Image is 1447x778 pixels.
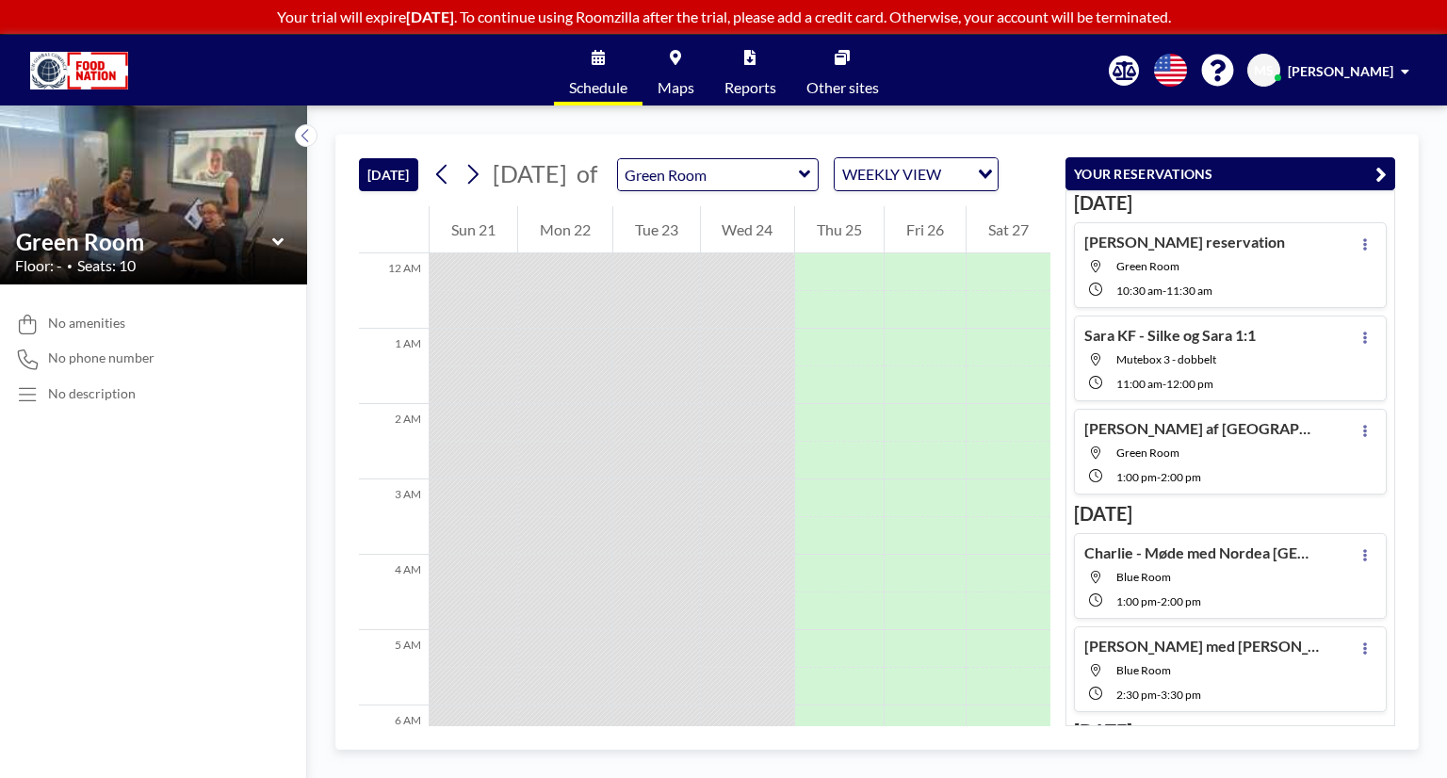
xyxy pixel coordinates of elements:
a: Schedule [554,35,642,105]
h4: Charlie - Møde med Nordea [GEOGRAPHIC_DATA] [1084,543,1320,562]
div: Sun 21 [430,206,517,253]
b: [DATE] [406,8,454,25]
input: Green Room [16,228,272,255]
span: - [1157,594,1161,608]
span: 11:30 AM [1166,284,1212,298]
span: Schedule [569,80,627,95]
div: No description [48,385,136,402]
div: Fri 26 [885,206,966,253]
div: Search for option [835,158,998,190]
span: 10:30 AM [1116,284,1162,298]
div: Sat 27 [967,206,1050,253]
a: Maps [642,35,709,105]
div: Wed 24 [701,206,795,253]
span: Reports [724,80,776,95]
span: - [1162,377,1166,391]
span: MS [1254,62,1274,79]
span: - [1162,284,1166,298]
h3: [DATE] [1074,191,1387,215]
span: 12:00 PM [1166,377,1213,391]
span: [DATE] [493,159,567,187]
span: - [1157,470,1161,484]
span: of [577,159,597,188]
span: Other sites [806,80,879,95]
span: 2:00 PM [1161,594,1201,608]
span: Seats: 10 [77,256,136,275]
div: 3 AM [359,479,429,555]
span: Blue Room [1116,570,1171,584]
a: Reports [709,35,791,105]
span: No amenities [48,315,125,332]
span: Maps [658,80,694,95]
span: Green Room [1116,259,1179,273]
span: 2:00 PM [1161,470,1201,484]
h4: [PERSON_NAME] med [PERSON_NAME] [1084,637,1320,656]
span: No phone number [48,349,154,366]
span: 3:30 PM [1161,688,1201,702]
h3: [DATE] [1074,502,1387,526]
a: Other sites [791,35,894,105]
input: Search for option [947,162,967,186]
h4: [PERSON_NAME] af [GEOGRAPHIC_DATA] [1084,419,1320,438]
div: 5 AM [359,630,429,705]
span: 1:00 PM [1116,594,1157,608]
span: Green Room [1116,446,1179,460]
input: Green Room [618,159,799,190]
button: YOUR RESERVATIONS [1065,157,1395,190]
div: 4 AM [359,555,429,630]
span: • [67,260,73,272]
span: 11:00 AM [1116,377,1162,391]
h4: Sara KF - Silke og Sara 1:1 [1084,326,1256,345]
span: WEEKLY VIEW [838,162,945,186]
button: [DATE] [359,158,418,191]
span: Mutebox 3 - dobbelt [1116,352,1216,366]
span: 2:30 PM [1116,688,1157,702]
div: 1 AM [359,329,429,404]
div: 2 AM [359,404,429,479]
span: - [1157,688,1161,702]
span: [PERSON_NAME] [1288,63,1393,79]
div: Thu 25 [795,206,884,253]
div: 12 AM [359,253,429,329]
div: Tue 23 [613,206,700,253]
div: Mon 22 [518,206,612,253]
img: organization-logo [30,52,128,89]
span: 1:00 PM [1116,470,1157,484]
h3: [DATE] [1074,720,1387,743]
span: Floor: - [15,256,62,275]
h4: [PERSON_NAME] reservation [1084,233,1285,251]
span: Blue Room [1116,663,1171,677]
